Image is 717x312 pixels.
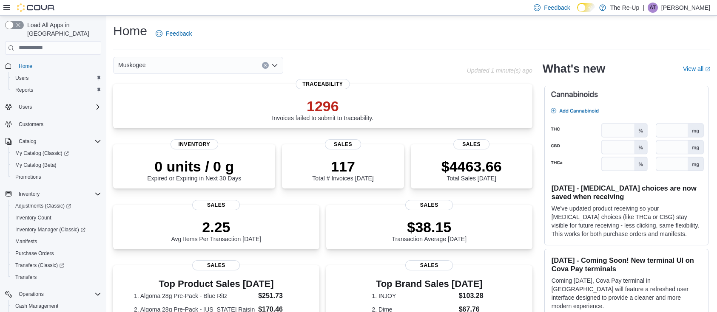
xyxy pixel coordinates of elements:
span: Sales [453,139,490,149]
span: Inventory Manager (Classic) [15,226,85,233]
span: Catalog [15,136,101,146]
span: Adjustments (Classic) [15,202,71,209]
a: Purchase Orders [12,248,57,259]
span: Transfers (Classic) [12,260,101,270]
span: Users [19,104,32,110]
button: Inventory Count [9,212,105,224]
span: Users [15,102,101,112]
span: Users [15,75,28,82]
button: Operations [2,288,105,300]
span: Promotions [15,174,41,180]
span: Home [19,63,32,70]
span: Transfers [15,274,37,281]
span: Users [12,73,101,83]
span: Load All Apps in [GEOGRAPHIC_DATA] [24,21,101,38]
p: | [643,3,644,13]
a: Reports [12,85,37,95]
div: Aubrey Turner [648,3,658,13]
button: Operations [15,289,47,299]
p: 117 [312,158,373,175]
a: My Catalog (Classic) [12,148,72,158]
button: Users [2,101,105,113]
p: We've updated product receiving so your [MEDICAL_DATA] choices (like THCa or CBG) stay visible fo... [552,204,701,238]
button: Inventory [2,188,105,200]
span: Manifests [12,236,101,247]
dt: 1. INJOY [372,292,455,300]
dt: 1. Algoma 28g Pre-Pack - Blue Ritz [134,292,255,300]
h2: What's new [543,62,605,76]
a: Adjustments (Classic) [12,201,74,211]
span: Operations [15,289,101,299]
h3: [DATE] - [MEDICAL_DATA] choices are now saved when receiving [552,184,701,201]
a: My Catalog (Beta) [12,160,60,170]
a: My Catalog (Classic) [9,147,105,159]
span: Cash Management [15,303,58,309]
input: Dark Mode [577,3,595,12]
div: Transaction Average [DATE] [392,219,467,242]
h1: Home [113,22,147,39]
button: Reports [9,84,105,96]
button: Purchase Orders [9,247,105,259]
a: View allExternal link [683,65,710,72]
span: Feedback [166,29,192,38]
span: Purchase Orders [15,250,54,257]
a: Transfers (Classic) [9,259,105,271]
p: 0 units / 0 g [147,158,241,175]
span: Transfers [12,272,101,282]
p: $4463.66 [441,158,502,175]
span: Customers [15,119,101,129]
a: Transfers (Classic) [12,260,68,270]
span: Cash Management [12,301,101,311]
h3: [DATE] - Coming Soon! New terminal UI on Cova Pay terminals [552,256,701,273]
button: Users [15,102,35,112]
a: Promotions [12,172,45,182]
span: Adjustments (Classic) [12,201,101,211]
button: Open list of options [271,62,278,69]
button: Catalog [15,136,40,146]
span: Inventory [171,139,218,149]
a: Users [12,73,32,83]
span: Inventory Count [15,214,51,221]
div: Total # Invoices [DATE] [312,158,373,182]
button: Users [9,72,105,84]
button: Cash Management [9,300,105,312]
span: AT [650,3,656,13]
button: Clear input [262,62,269,69]
span: Home [15,61,101,71]
button: My Catalog (Beta) [9,159,105,171]
div: Expired or Expiring in Next 30 Days [147,158,241,182]
p: 1296 [272,98,374,115]
span: My Catalog (Classic) [12,148,101,158]
a: Inventory Manager (Classic) [9,224,105,236]
span: Inventory Manager (Classic) [12,225,101,235]
button: Catalog [2,135,105,147]
img: Cova [17,3,55,12]
a: Customers [15,119,47,129]
a: Adjustments (Classic) [9,200,105,212]
span: Reports [12,85,101,95]
div: Total Sales [DATE] [441,158,502,182]
button: Transfers [9,271,105,283]
svg: External link [705,67,710,72]
div: Invoices failed to submit to traceability. [272,98,374,121]
span: Customers [19,121,43,128]
button: Manifests [9,236,105,247]
span: Catalog [19,138,36,145]
a: Home [15,61,36,71]
dd: $103.28 [459,291,487,301]
a: Transfers [12,272,40,282]
span: My Catalog (Beta) [15,162,57,169]
p: The Re-Up [610,3,639,13]
a: Inventory Manager (Classic) [12,225,89,235]
a: Cash Management [12,301,62,311]
span: Sales [192,260,240,270]
p: [PERSON_NAME] [661,3,710,13]
span: My Catalog (Classic) [15,150,69,157]
p: $38.15 [392,219,467,236]
div: Avg Items Per Transaction [DATE] [171,219,261,242]
span: Inventory [19,191,40,197]
h3: Top Product Sales [DATE] [134,279,299,289]
span: Traceability [296,79,350,89]
button: Home [2,60,105,72]
span: My Catalog (Beta) [12,160,101,170]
